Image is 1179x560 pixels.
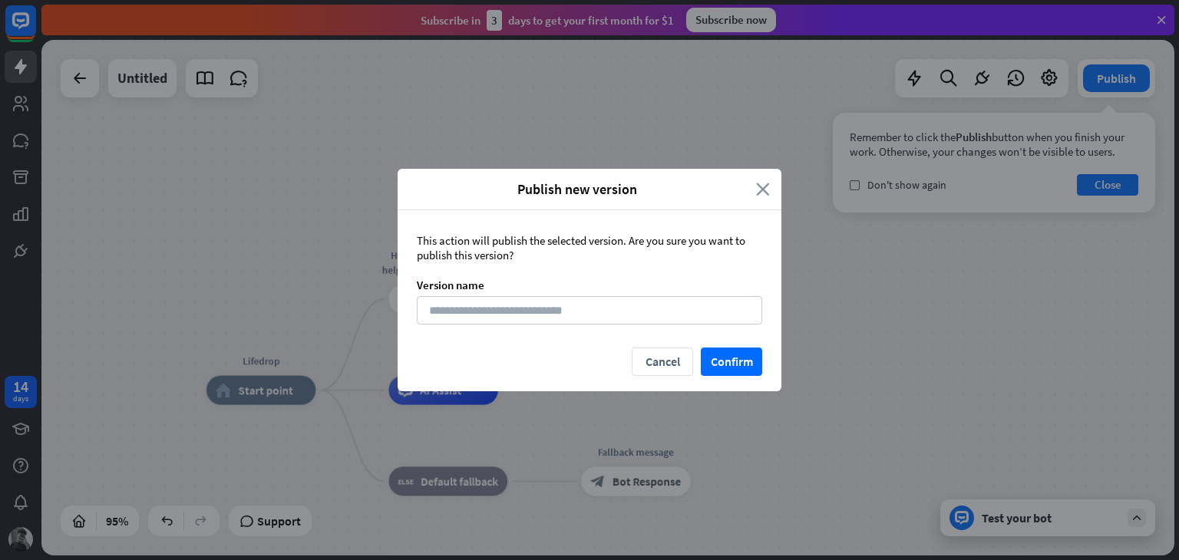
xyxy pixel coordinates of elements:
span: Publish new version [409,180,745,198]
div: Version name [417,278,762,292]
button: Cancel [632,348,693,376]
i: close [756,180,770,198]
button: Confirm [701,348,762,376]
div: This action will publish the selected version. Are you sure you want to publish this version? [417,233,762,262]
button: Open LiveChat chat widget [12,6,58,52]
